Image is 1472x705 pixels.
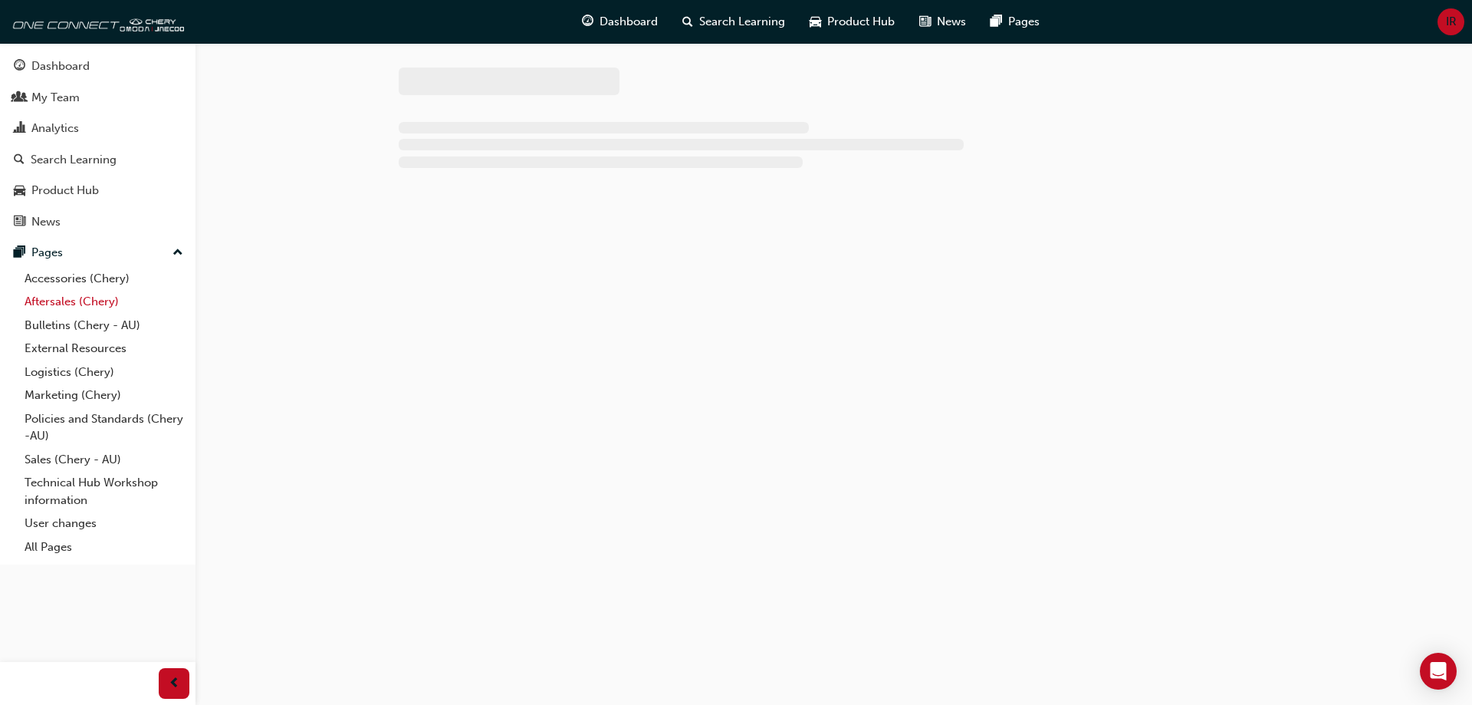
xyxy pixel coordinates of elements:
span: news-icon [919,12,931,31]
div: Dashboard [31,58,90,75]
a: Aftersales (Chery) [18,290,189,314]
a: Bulletins (Chery - AU) [18,314,189,338]
button: Pages [6,239,189,267]
a: Dashboard [6,52,189,81]
div: Open Intercom Messenger [1420,653,1457,690]
span: guage-icon [14,60,25,74]
a: search-iconSearch Learning [670,6,797,38]
a: Product Hub [6,176,189,205]
div: Search Learning [31,151,117,169]
span: Dashboard [600,13,658,31]
span: IR [1446,13,1457,31]
a: Search Learning [6,146,189,174]
a: pages-iconPages [978,6,1052,38]
span: search-icon [14,153,25,167]
a: All Pages [18,535,189,559]
a: News [6,208,189,236]
span: Search Learning [699,13,785,31]
a: guage-iconDashboard [570,6,670,38]
div: My Team [31,89,80,107]
a: External Resources [18,337,189,361]
span: Pages [1008,13,1040,31]
span: News [937,13,966,31]
a: Marketing (Chery) [18,384,189,407]
span: car-icon [14,184,25,198]
img: oneconnect [8,6,184,37]
span: people-icon [14,91,25,105]
span: chart-icon [14,122,25,136]
span: news-icon [14,216,25,229]
span: car-icon [810,12,821,31]
a: Analytics [6,114,189,143]
div: Pages [31,244,63,262]
a: Sales (Chery - AU) [18,448,189,472]
a: User changes [18,512,189,535]
span: up-icon [172,243,183,263]
span: guage-icon [582,12,593,31]
div: News [31,213,61,231]
a: news-iconNews [907,6,978,38]
a: Accessories (Chery) [18,267,189,291]
button: IR [1437,8,1464,35]
span: search-icon [682,12,693,31]
a: car-iconProduct Hub [797,6,907,38]
span: pages-icon [991,12,1002,31]
span: Product Hub [827,13,895,31]
button: DashboardMy TeamAnalyticsSearch LearningProduct HubNews [6,49,189,239]
a: My Team [6,84,189,112]
span: pages-icon [14,246,25,260]
div: Analytics [31,120,79,137]
div: Product Hub [31,182,99,199]
a: Technical Hub Workshop information [18,471,189,512]
span: prev-icon [169,674,180,693]
a: Policies and Standards (Chery -AU) [18,407,189,448]
a: Logistics (Chery) [18,361,189,384]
